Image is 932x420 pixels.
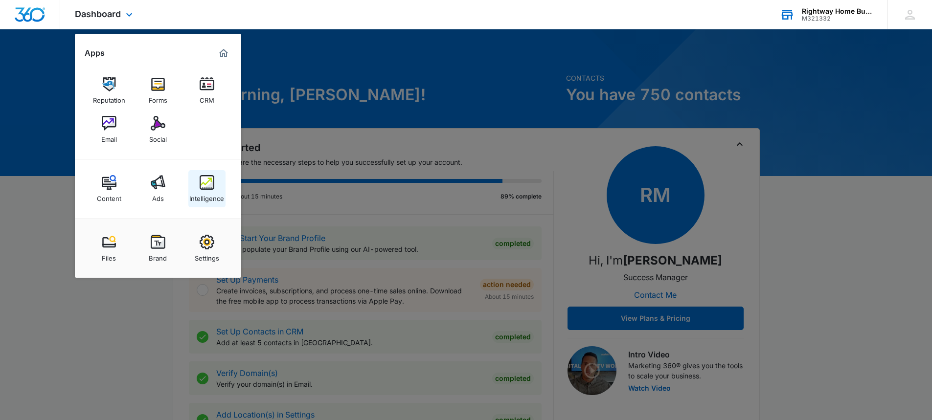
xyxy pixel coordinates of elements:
[802,7,873,15] div: account name
[91,170,128,207] a: Content
[85,48,105,58] h2: Apps
[102,249,116,262] div: Files
[91,72,128,109] a: Reputation
[200,91,214,104] div: CRM
[149,249,167,262] div: Brand
[97,190,121,202] div: Content
[195,249,219,262] div: Settings
[139,230,177,267] a: Brand
[75,9,121,19] span: Dashboard
[149,91,167,104] div: Forms
[188,72,226,109] a: CRM
[91,230,128,267] a: Files
[152,190,164,202] div: Ads
[188,170,226,207] a: Intelligence
[139,111,177,148] a: Social
[91,111,128,148] a: Email
[139,72,177,109] a: Forms
[93,91,125,104] div: Reputation
[139,170,177,207] a: Ads
[189,190,224,202] div: Intelligence
[149,131,167,143] div: Social
[216,45,231,61] a: Marketing 360® Dashboard
[101,131,117,143] div: Email
[188,230,226,267] a: Settings
[802,15,873,22] div: account id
